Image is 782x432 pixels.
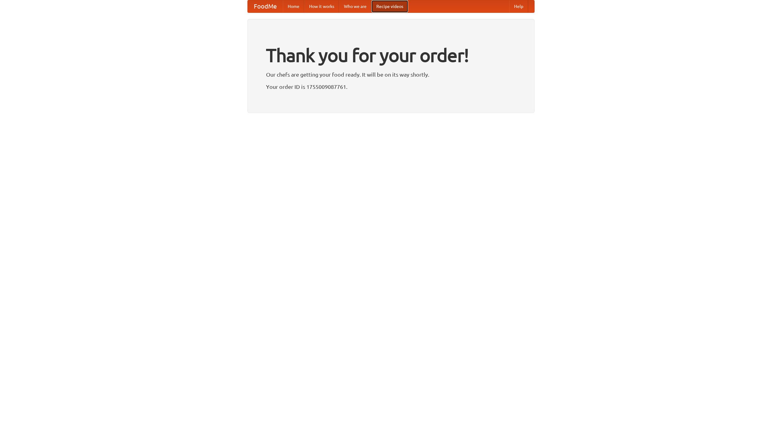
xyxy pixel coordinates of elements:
a: Help [509,0,528,13]
h1: Thank you for your order! [266,41,516,70]
a: FoodMe [248,0,283,13]
a: How it works [304,0,339,13]
a: Recipe videos [371,0,408,13]
p: Your order ID is 1755009087761. [266,82,516,91]
p: Our chefs are getting your food ready. It will be on its way shortly. [266,70,516,79]
a: Who we are [339,0,371,13]
a: Home [283,0,304,13]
